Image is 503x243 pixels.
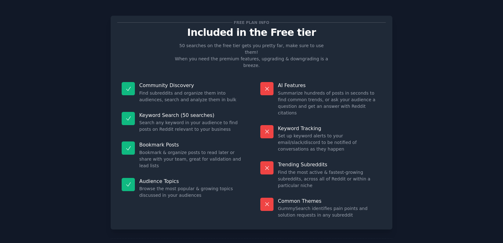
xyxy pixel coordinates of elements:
[278,198,381,204] p: Common Themes
[139,185,243,199] dd: Browse the most popular & growing topics discussed in your audiences
[172,42,331,69] p: 50 searches on the free tier gets you pretty far, make sure to use them! When you need the premiu...
[139,178,243,185] p: Audience Topics
[233,19,270,26] span: Free plan info
[139,149,243,169] dd: Bookmark & organize posts to read later or share with your team, great for validation and lead lists
[278,169,381,189] dd: Find the most active & fastest-growing subreddits, across all of Reddit or within a particular niche
[139,119,243,133] dd: Search any keyword in your audience to find posts on Reddit relevant to your business
[278,125,381,132] p: Keyword Tracking
[278,133,381,152] dd: Set up keyword alerts to your email/slack/discord to be notified of conversations as they happen
[139,141,243,148] p: Bookmark Posts
[278,82,381,89] p: AI Features
[139,90,243,103] dd: Find subreddits and organize them into audiences, search and analyze them in bulk
[278,90,381,116] dd: Summarize hundreds of posts in seconds to find common trends, or ask your audience a question and...
[278,205,381,218] dd: GummySearch identifies pain points and solution requests in any subreddit
[139,112,243,119] p: Keyword Search (50 searches)
[278,161,381,168] p: Trending Subreddits
[117,27,386,38] p: Included in the Free tier
[139,82,243,89] p: Community Discovery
